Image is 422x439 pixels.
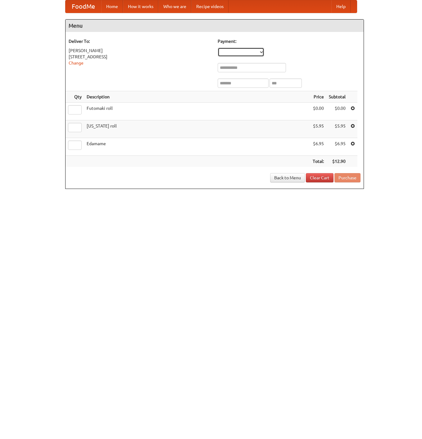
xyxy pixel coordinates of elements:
a: Back to Menu [270,173,305,182]
td: $0.00 [326,103,348,120]
a: How it works [123,0,158,13]
div: [PERSON_NAME] [69,47,211,54]
a: Change [69,60,84,65]
td: $5.95 [310,120,326,138]
th: Qty [66,91,84,103]
h5: Payment: [218,38,361,44]
a: FoodMe [66,0,101,13]
th: Subtotal [326,91,348,103]
h5: Deliver To: [69,38,211,44]
a: Recipe videos [191,0,229,13]
h4: Menu [66,20,364,32]
button: Purchase [334,173,361,182]
th: Price [310,91,326,103]
td: Edamame [84,138,310,156]
th: $12.90 [326,156,348,167]
th: Total: [310,156,326,167]
a: Help [331,0,351,13]
td: [US_STATE] roll [84,120,310,138]
div: [STREET_ADDRESS] [69,54,211,60]
th: Description [84,91,310,103]
td: $6.95 [310,138,326,156]
td: Futomaki roll [84,103,310,120]
td: $6.95 [326,138,348,156]
td: $0.00 [310,103,326,120]
td: $5.95 [326,120,348,138]
a: Home [101,0,123,13]
a: Who we are [158,0,191,13]
a: Clear Cart [306,173,334,182]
